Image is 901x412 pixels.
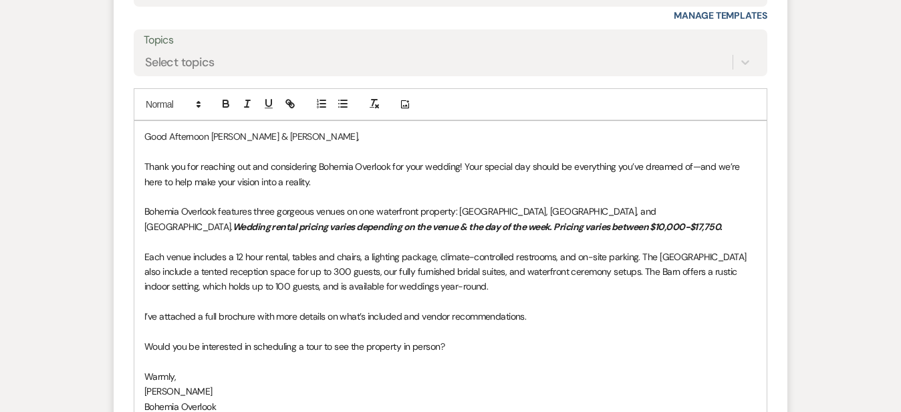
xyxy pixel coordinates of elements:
[144,161,742,187] span: Thank you for reaching out and considering Bohemia Overlook for your wedding! Your special day sh...
[144,129,757,144] p: Good Afternoon [PERSON_NAME] & [PERSON_NAME],
[144,310,526,322] span: I’ve attached a full brochure with more details on what’s included and vendor recommendations.
[233,221,723,233] em: Wedding rental pricing varies depending on the venue & the day of the week. Pricing varies betwee...
[144,340,444,352] span: Would you be interested in scheduling a tour to see the property in person?
[144,385,213,397] span: [PERSON_NAME]
[144,31,757,50] label: Topics
[144,205,658,232] span: Bohemia Overlook features three gorgeous venues on one waterfront property: [GEOGRAPHIC_DATA], [G...
[144,251,749,293] span: Each venue includes a 12 hour rental, tables and chairs, a lighting package, climate-controlled r...
[145,54,215,72] div: Select topics
[144,371,176,383] span: Warmly,
[674,9,767,21] a: Manage Templates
